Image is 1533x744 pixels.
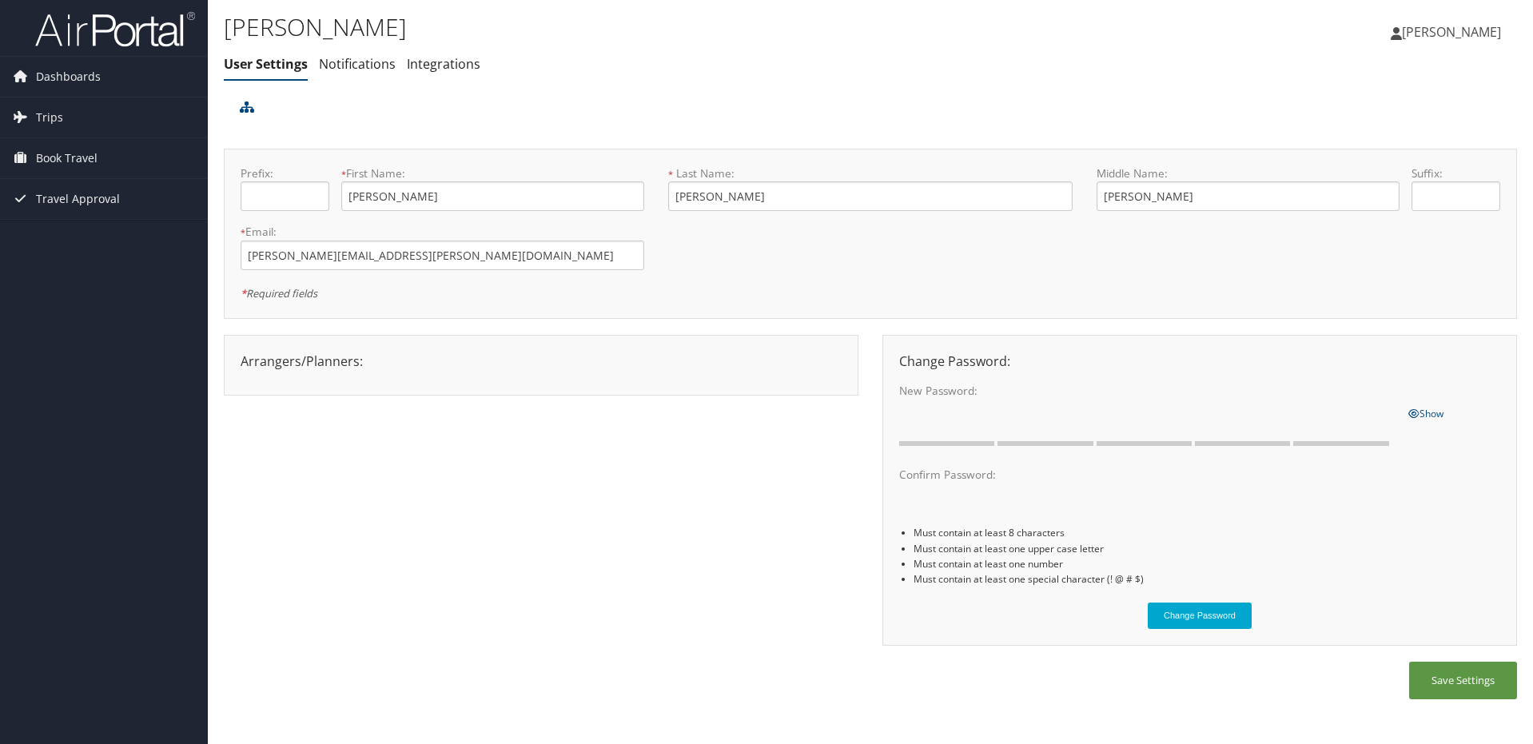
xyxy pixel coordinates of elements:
[407,55,480,73] a: Integrations
[319,55,396,73] a: Notifications
[224,55,308,73] a: User Settings
[899,383,1396,399] label: New Password:
[1412,165,1500,181] label: Suffix:
[36,57,101,97] span: Dashboards
[241,165,329,181] label: Prefix:
[914,541,1500,556] li: Must contain at least one upper case letter
[887,352,1512,371] div: Change Password:
[1402,23,1501,41] span: [PERSON_NAME]
[241,224,644,240] label: Email:
[899,467,1396,483] label: Confirm Password:
[914,525,1500,540] li: Must contain at least 8 characters
[229,352,854,371] div: Arrangers/Planners:
[241,286,317,300] em: Required fields
[1408,407,1443,420] span: Show
[1097,165,1400,181] label: Middle Name:
[341,165,644,181] label: First Name:
[914,571,1500,587] li: Must contain at least one special character (! @ # $)
[668,165,1072,181] label: Last Name:
[914,556,1500,571] li: Must contain at least one number
[224,10,1086,44] h1: [PERSON_NAME]
[35,10,195,48] img: airportal-logo.png
[36,179,120,219] span: Travel Approval
[1148,603,1252,629] button: Change Password
[1408,404,1443,421] a: Show
[36,138,98,178] span: Book Travel
[36,97,63,137] span: Trips
[1391,8,1517,56] a: [PERSON_NAME]
[1409,662,1517,699] button: Save Settings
